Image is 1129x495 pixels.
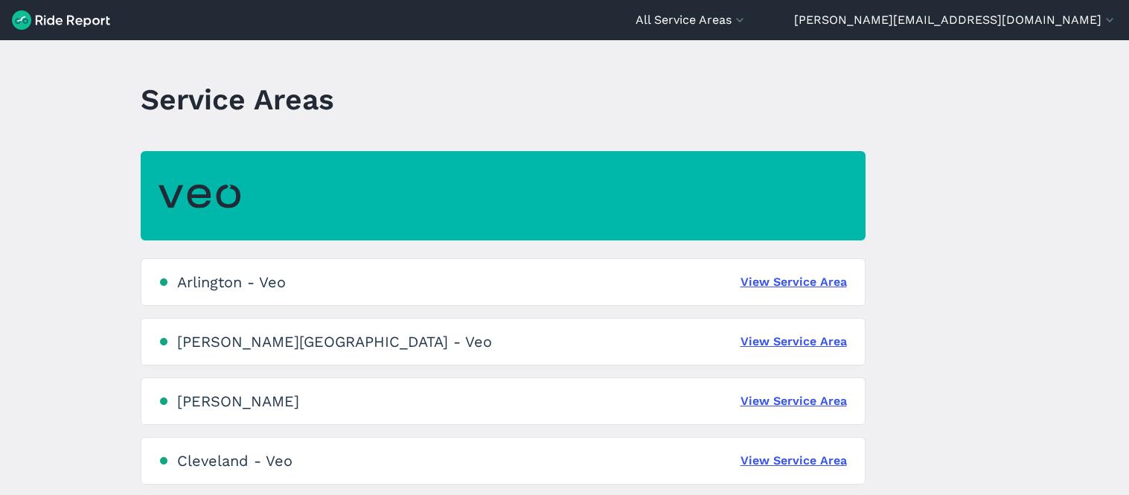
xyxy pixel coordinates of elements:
[741,273,847,291] a: View Service Area
[159,176,240,217] img: Veo
[741,333,847,351] a: View Service Area
[636,11,747,29] button: All Service Areas
[177,273,286,291] div: Arlington - Veo
[177,392,299,410] div: [PERSON_NAME]
[741,452,847,470] a: View Service Area
[12,10,110,30] img: Ride Report
[794,11,1117,29] button: [PERSON_NAME][EMAIL_ADDRESS][DOMAIN_NAME]
[177,452,292,470] div: Cleveland - Veo
[177,333,492,351] div: [PERSON_NAME][GEOGRAPHIC_DATA] - Veo
[741,392,847,410] a: View Service Area
[141,79,334,120] h1: Service Areas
